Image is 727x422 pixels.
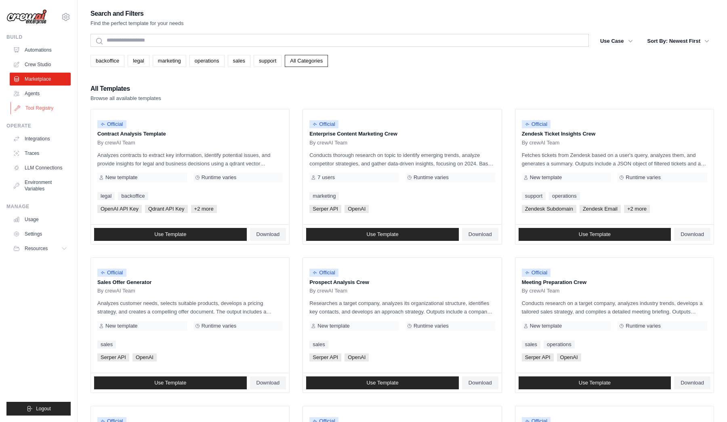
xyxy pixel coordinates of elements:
p: Conducts research on a target company, analyzes industry trends, develops a tailored sales strate... [522,299,707,316]
span: By crewAI Team [97,288,135,294]
span: Runtime varies [626,323,661,329]
a: Integrations [10,132,71,145]
a: All Categories [285,55,328,67]
span: Zendesk Email [580,205,621,213]
a: Download [462,228,498,241]
span: Serper API [309,205,341,213]
a: Download [674,228,710,241]
p: Zendesk Ticket Insights Crew [522,130,707,138]
a: support [254,55,282,67]
span: Official [309,120,338,128]
div: Manage [6,203,71,210]
span: OpenAI [345,353,369,361]
button: Sort By: Newest First [643,34,714,48]
span: Official [97,120,126,128]
span: Runtime varies [414,323,449,329]
a: Automations [10,44,71,56]
a: Download [250,376,286,389]
span: By crewAI Team [309,288,347,294]
span: Logout [36,405,51,412]
a: Use Template [306,376,459,389]
span: Use Template [366,380,398,386]
span: Serper API [97,353,129,361]
a: sales [309,341,328,349]
a: Download [674,376,710,389]
span: Official [522,269,551,277]
a: Use Template [94,228,247,241]
div: Operate [6,123,71,129]
span: Runtime varies [626,174,661,181]
p: Find the perfect template for your needs [90,19,184,27]
span: OpenAI API Key [97,205,142,213]
a: backoffice [118,192,148,200]
span: 7 users [317,174,335,181]
button: Resources [10,242,71,255]
a: operations [549,192,580,200]
span: Official [309,269,338,277]
a: Use Template [94,376,247,389]
a: sales [522,341,540,349]
span: +2 more [624,205,650,213]
span: Use Template [154,380,186,386]
p: Analyzes contracts to extract key information, identify potential issues, and provide insights fo... [97,151,283,168]
p: Fetches tickets from Zendesk based on a user's query, analyzes them, and generates a summary. Out... [522,151,707,168]
span: Download [469,231,492,238]
span: Use Template [579,231,611,238]
a: legal [97,192,115,200]
span: Download [681,380,704,386]
span: +2 more [191,205,217,213]
h2: All Templates [90,83,161,94]
a: Crew Studio [10,58,71,71]
a: Tool Registry [11,102,71,115]
span: Resources [25,245,48,252]
span: OpenAI [345,205,369,213]
a: marketing [153,55,186,67]
a: Download [250,228,286,241]
a: operations [544,341,575,349]
span: Download [256,231,280,238]
img: Logo [6,9,47,25]
span: Serper API [522,353,554,361]
a: sales [228,55,250,67]
span: Use Template [154,231,186,238]
a: Marketplace [10,73,71,86]
span: Use Template [579,380,611,386]
a: LLM Connections [10,161,71,174]
span: By crewAI Team [309,140,347,146]
p: Meeting Preparation Crew [522,278,707,286]
a: Download [462,376,498,389]
span: By crewAI Team [97,140,135,146]
a: Use Template [519,376,671,389]
a: backoffice [90,55,124,67]
p: Contract Analysis Template [97,130,283,138]
h2: Search and Filters [90,8,184,19]
div: Build [6,34,71,40]
a: Traces [10,147,71,160]
p: Researches a target company, analyzes its organizational structure, identifies key contacts, and ... [309,299,495,316]
p: Analyzes customer needs, selects suitable products, develops a pricing strategy, and creates a co... [97,299,283,316]
a: operations [189,55,225,67]
span: New template [105,174,137,181]
span: Runtime varies [202,323,237,329]
a: sales [97,341,116,349]
span: Qdrant API Key [145,205,188,213]
p: Browse all available templates [90,94,161,102]
span: Download [681,231,704,238]
a: marketing [309,192,339,200]
a: Settings [10,228,71,240]
span: OpenAI [557,353,581,361]
span: Use Template [366,231,398,238]
span: Official [522,120,551,128]
span: By crewAI Team [522,140,560,146]
p: Prospect Analysis Crew [309,278,495,286]
p: Enterprise Content Marketing Crew [309,130,495,138]
p: Conducts thorough research on topic to identify emerging trends, analyze competitor strategies, a... [309,151,495,168]
p: Sales Offer Generator [97,278,283,286]
a: Environment Variables [10,176,71,195]
a: Use Template [519,228,671,241]
span: By crewAI Team [522,288,560,294]
span: New template [530,174,562,181]
span: Zendesk Subdomain [522,205,576,213]
a: legal [128,55,149,67]
span: New template [530,323,562,329]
